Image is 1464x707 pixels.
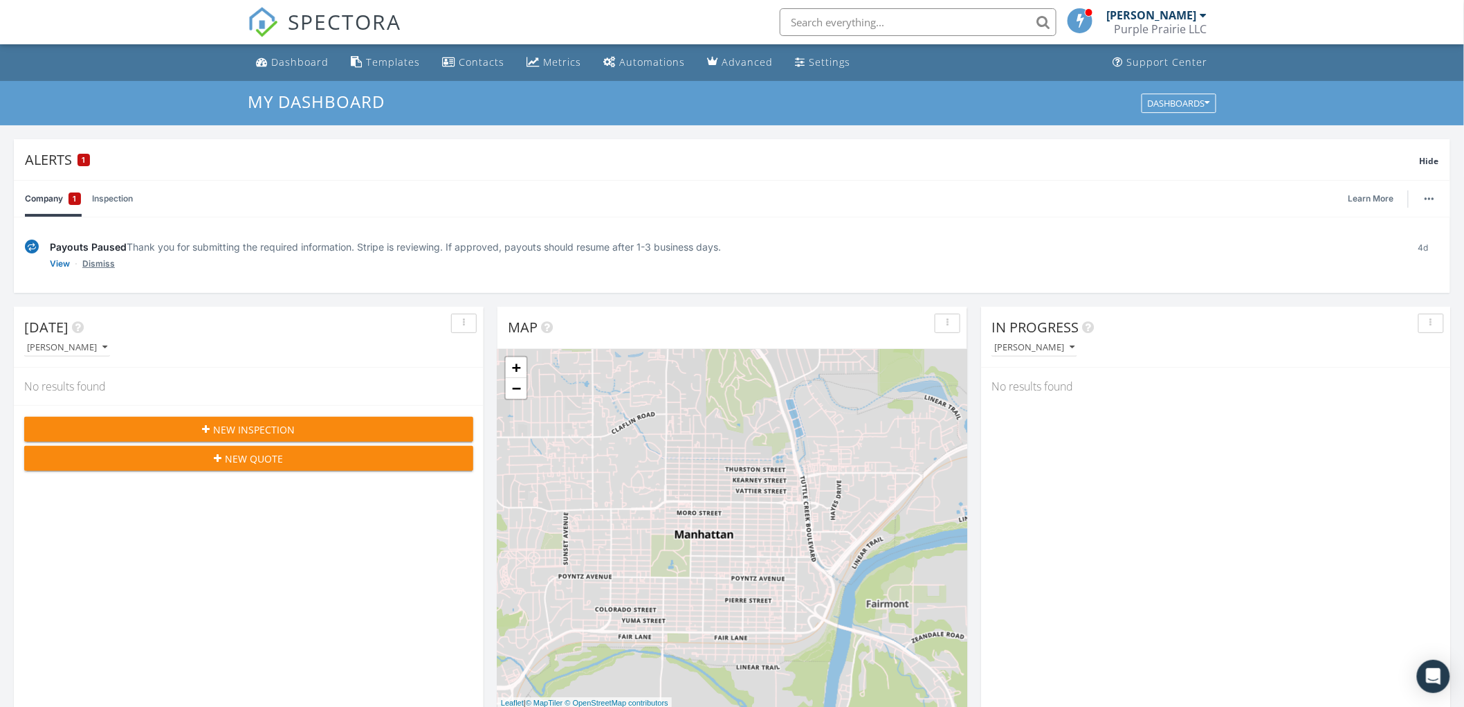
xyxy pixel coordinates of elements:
div: No results found [981,368,1451,405]
a: Company [25,181,81,217]
a: Support Center [1108,50,1214,75]
div: Metrics [543,55,581,69]
div: Templates [366,55,420,69]
div: [PERSON_NAME] [1107,8,1197,22]
div: Alerts [25,150,1420,169]
a: Dismiss [82,257,115,271]
div: Settings [809,55,850,69]
div: [PERSON_NAME] [27,343,107,352]
span: My Dashboard [248,90,385,113]
div: Automations [619,55,685,69]
div: Advanced [722,55,773,69]
span: [DATE] [24,318,68,337]
div: [PERSON_NAME] [994,343,1074,352]
a: Zoom out [506,378,527,399]
a: Inspection [92,181,133,217]
img: The Best Home Inspection Software - Spectora [248,7,278,37]
span: New Inspection [214,422,295,437]
button: [PERSON_NAME] [991,339,1077,357]
div: 4d [1408,240,1439,271]
a: Advanced [702,50,778,75]
div: Contacts [459,55,504,69]
span: Payouts Paused [50,241,127,253]
div: Support Center [1127,55,1208,69]
button: New Quote [24,446,473,471]
a: Settings [789,50,856,75]
a: Zoom in [506,357,527,378]
button: New Inspection [24,417,473,442]
span: 1 [82,155,86,165]
a: Metrics [521,50,587,75]
div: No results found [14,368,484,405]
a: Automations (Basic) [598,50,690,75]
a: Dashboard [250,50,334,75]
div: Open Intercom Messenger [1417,660,1450,693]
div: Thank you for submitting the required information. Stripe is reviewing. If approved, payouts shou... [50,240,1397,254]
span: Hide [1420,155,1439,167]
a: Contacts [437,50,510,75]
a: View [50,257,70,271]
a: SPECTORA [248,19,401,48]
img: ellipsis-632cfdd7c38ec3a7d453.svg [1425,197,1434,200]
button: [PERSON_NAME] [24,339,110,357]
a: Templates [345,50,426,75]
span: SPECTORA [288,7,401,36]
span: In Progress [991,318,1079,337]
a: Leaflet [501,699,524,707]
div: Dashboard [271,55,329,69]
span: New Quote [226,451,284,466]
div: Dashboards [1148,98,1210,108]
div: Purple Prairie LLC [1115,22,1207,36]
a: © OpenStreetMap contributors [565,699,668,707]
img: under-review-2fe708636b114a7f4b8d.svg [25,240,39,254]
a: Learn More [1348,192,1402,206]
button: Dashboards [1142,93,1216,113]
a: © MapTiler [526,699,563,707]
input: Search everything... [780,8,1056,36]
span: Map [508,318,538,337]
span: 1 [73,192,77,206]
